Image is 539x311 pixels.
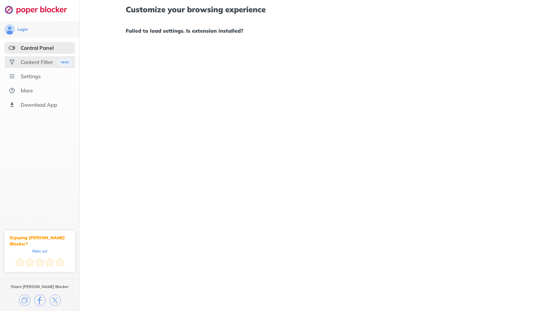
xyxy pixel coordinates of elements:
img: logo-webpage.svg [5,5,74,14]
img: download-app.svg [9,102,15,108]
img: features-selected.svg [9,45,15,51]
img: x.svg [49,295,61,306]
div: Enjoying [PERSON_NAME] Blocker? [10,235,70,247]
img: avatar.svg [5,24,15,35]
div: Rate us! [32,250,47,252]
img: about.svg [9,87,15,94]
img: settings.svg [9,73,15,80]
div: More [21,87,33,94]
img: menuBanner.svg [57,58,72,66]
div: Control Panel [21,45,54,51]
div: Settings [21,73,41,80]
h1: Customize your browsing experience [126,5,493,14]
img: social.svg [9,59,15,65]
div: Content Filter [21,59,53,65]
img: copy.svg [19,295,30,306]
h1: Failed to load settings. Is extension installed? [126,27,493,35]
div: Login [17,27,28,32]
div: Download App [21,102,57,108]
div: Share [PERSON_NAME] Blocker [11,284,69,289]
img: facebook.svg [34,295,46,306]
iframe: Sign in with Google Dialog [406,6,533,82]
